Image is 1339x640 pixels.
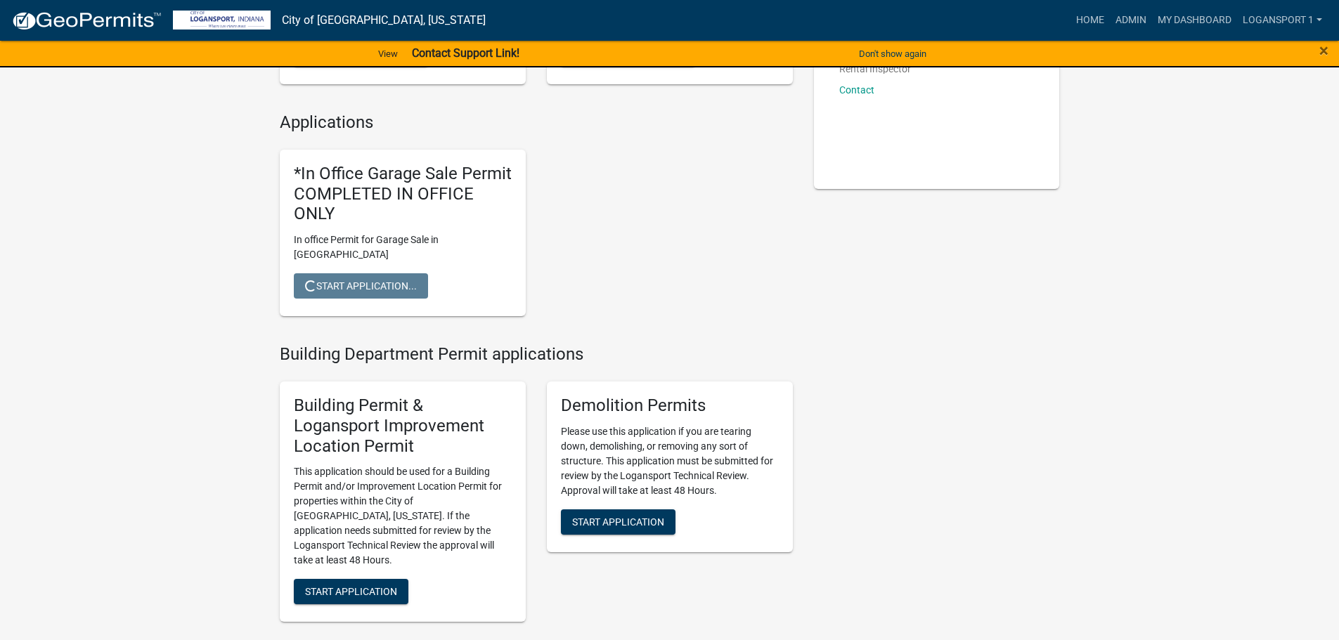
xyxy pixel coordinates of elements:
a: City of [GEOGRAPHIC_DATA], [US_STATE] [282,8,486,32]
button: Don't show again [853,42,932,65]
p: Rental Inspector [839,64,914,74]
a: Logansport 1 [1237,7,1328,34]
a: My Dashboard [1152,7,1237,34]
a: View [373,42,403,65]
a: Admin [1110,7,1152,34]
span: Start Application [572,516,664,527]
button: Start Application... [294,273,428,299]
button: Start Application [561,509,675,535]
p: Please use this application if you are tearing down, demolishing, or removing any sort of structu... [561,424,779,498]
p: In office Permit for Garage Sale in [GEOGRAPHIC_DATA] [294,233,512,262]
span: Start Application [305,586,397,597]
span: Start Application... [305,280,417,292]
h5: Demolition Permits [561,396,779,416]
span: × [1319,41,1328,60]
button: Close [1319,42,1328,59]
button: Start Application [294,579,408,604]
h5: *In Office Garage Sale Permit COMPLETED IN OFFICE ONLY [294,164,512,224]
img: City of Logansport, Indiana [173,11,271,30]
strong: Contact Support Link! [412,46,519,60]
a: Home [1070,7,1110,34]
h4: Applications [280,112,793,133]
h4: Building Department Permit applications [280,344,793,365]
a: Contact [839,84,874,96]
p: This application should be used for a Building Permit and/or Improvement Location Permit for prop... [294,464,512,568]
h5: Building Permit & Logansport Improvement Location Permit [294,396,512,456]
